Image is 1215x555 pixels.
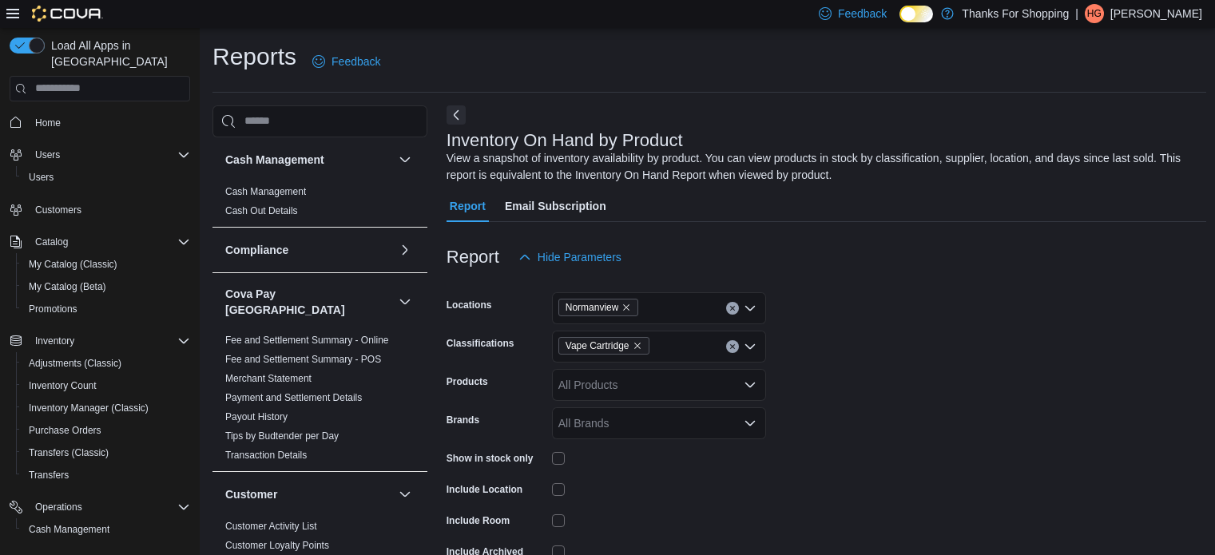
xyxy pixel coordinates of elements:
[35,236,68,248] span: Catalog
[225,335,389,346] a: Fee and Settlement Summary - Online
[566,338,629,354] span: Vape Cartridge
[35,117,61,129] span: Home
[225,152,324,168] h3: Cash Management
[29,113,67,133] a: Home
[35,501,82,513] span: Operations
[29,379,97,392] span: Inventory Count
[558,337,649,355] span: Vape Cartridge
[22,520,190,539] span: Cash Management
[306,46,387,77] a: Feedback
[225,430,339,442] a: Tips by Budtender per Day
[29,258,117,271] span: My Catalog (Classic)
[225,391,362,404] span: Payment and Settlement Details
[16,419,197,442] button: Purchase Orders
[225,334,389,347] span: Fee and Settlement Summary - Online
[29,331,81,351] button: Inventory
[962,4,1069,23] p: Thanks For Shopping
[447,131,683,150] h3: Inventory On Hand by Product
[22,443,115,462] a: Transfers (Classic)
[225,486,277,502] h3: Customer
[538,249,621,265] span: Hide Parameters
[505,190,606,222] span: Email Subscription
[22,398,190,418] span: Inventory Manager (Classic)
[225,242,288,258] h3: Compliance
[899,22,900,23] span: Dark Mode
[22,466,190,485] span: Transfers
[3,231,197,253] button: Catalog
[838,6,887,22] span: Feedback
[395,292,415,311] button: Cova Pay [GEOGRAPHIC_DATA]
[225,411,288,422] a: Payout History
[447,337,514,350] label: Classifications
[35,149,60,161] span: Users
[225,353,381,366] span: Fee and Settlement Summary - POS
[225,520,317,533] span: Customer Activity List
[29,402,149,414] span: Inventory Manager (Classic)
[225,430,339,442] span: Tips by Budtender per Day
[225,205,298,216] a: Cash Out Details
[22,354,128,373] a: Adjustments (Classic)
[225,152,392,168] button: Cash Management
[29,446,109,459] span: Transfers (Classic)
[16,352,197,375] button: Adjustments (Classic)
[16,464,197,486] button: Transfers
[225,449,307,462] span: Transaction Details
[212,331,427,471] div: Cova Pay [GEOGRAPHIC_DATA]
[29,232,74,252] button: Catalog
[447,248,499,267] h3: Report
[29,145,190,165] span: Users
[447,299,492,311] label: Locations
[225,286,392,318] button: Cova Pay [GEOGRAPHIC_DATA]
[29,171,54,184] span: Users
[225,354,381,365] a: Fee and Settlement Summary - POS
[621,303,631,312] button: Remove Normanview from selection in this group
[22,520,116,539] a: Cash Management
[447,150,1199,184] div: View a snapshot of inventory availability by product. You can view products in stock by classific...
[225,204,298,217] span: Cash Out Details
[225,486,392,502] button: Customer
[1075,4,1078,23] p: |
[29,424,101,437] span: Purchase Orders
[29,357,121,370] span: Adjustments (Classic)
[744,379,756,391] button: Open list of options
[3,144,197,166] button: Users
[225,372,312,385] span: Merchant Statement
[22,255,190,274] span: My Catalog (Classic)
[22,299,190,319] span: Promotions
[447,105,466,125] button: Next
[29,303,77,315] span: Promotions
[29,145,66,165] button: Users
[1087,4,1102,23] span: HG
[22,299,84,319] a: Promotions
[29,523,109,536] span: Cash Management
[22,277,190,296] span: My Catalog (Beta)
[566,299,619,315] span: Normanview
[29,469,69,482] span: Transfers
[22,168,60,187] a: Users
[22,443,190,462] span: Transfers (Classic)
[447,514,510,527] label: Include Room
[16,442,197,464] button: Transfers (Classic)
[29,200,190,220] span: Customers
[32,6,103,22] img: Cova
[225,186,306,197] a: Cash Management
[447,414,479,426] label: Brands
[16,518,197,541] button: Cash Management
[558,299,639,316] span: Normanview
[29,498,89,517] button: Operations
[744,340,756,353] button: Open list of options
[726,302,739,315] button: Clear input
[29,232,190,252] span: Catalog
[16,166,197,188] button: Users
[450,190,486,222] span: Report
[22,277,113,296] a: My Catalog (Beta)
[225,373,312,384] a: Merchant Statement
[22,376,190,395] span: Inventory Count
[447,483,522,496] label: Include Location
[22,421,108,440] a: Purchase Orders
[22,168,190,187] span: Users
[1110,4,1202,23] p: [PERSON_NAME]
[512,241,628,273] button: Hide Parameters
